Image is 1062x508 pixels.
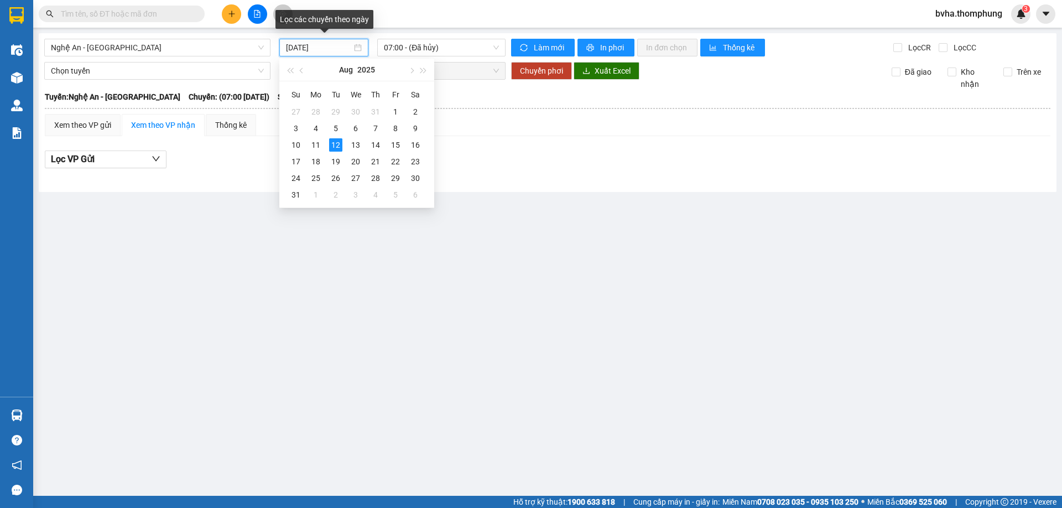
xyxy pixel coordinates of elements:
b: Tuyến: Nghệ An - [GEOGRAPHIC_DATA] [45,92,180,101]
button: In đơn chọn [637,39,697,56]
td: 2025-08-19 [326,153,346,170]
td: 2025-08-11 [306,137,326,153]
div: 16 [409,138,422,152]
td: 2025-08-02 [405,103,425,120]
span: down [152,154,160,163]
span: Kho nhận [956,66,995,90]
div: 26 [329,172,342,185]
span: Đã giao [900,66,936,78]
div: 4 [309,122,322,135]
span: Lọc VP Gửi [51,152,95,166]
div: 5 [389,188,402,201]
span: caret-down [1041,9,1051,19]
button: aim [273,4,293,24]
td: 2025-08-01 [386,103,405,120]
div: 5 [329,122,342,135]
th: Su [286,86,306,103]
input: 12/08/2025 [286,42,352,54]
img: logo-vxr [9,7,24,24]
div: 27 [289,105,303,118]
img: warehouse-icon [11,44,23,56]
th: Tu [326,86,346,103]
div: 29 [389,172,402,185]
span: Lọc CR [904,42,933,54]
span: 07:00 - (Đã hủy) [384,39,499,56]
div: 25 [309,172,322,185]
div: 4 [369,188,382,201]
button: bar-chartThống kê [700,39,765,56]
td: 2025-09-03 [346,186,366,203]
span: Miền Nam [722,496,858,508]
span: bvha.thomphung [926,7,1011,20]
td: 2025-07-29 [326,103,346,120]
div: 2 [329,188,342,201]
td: 2025-09-05 [386,186,405,203]
div: 6 [349,122,362,135]
div: 10 [289,138,303,152]
div: 27 [349,172,362,185]
div: Lọc các chuyến theo ngày [275,10,373,29]
span: Hỗ trợ kỹ thuật: [513,496,615,508]
th: We [346,86,366,103]
button: printerIn phơi [577,39,634,56]
div: 9 [409,122,422,135]
span: bar-chart [709,44,719,53]
div: 19 [329,155,342,168]
span: printer [586,44,596,53]
td: 2025-08-28 [366,170,386,186]
span: Nghệ An - Hà Nội [51,39,264,56]
span: file-add [253,10,261,18]
td: 2025-08-26 [326,170,346,186]
div: 1 [389,105,402,118]
button: Aug [339,59,353,81]
img: warehouse-icon [11,100,23,111]
td: 2025-08-30 [405,170,425,186]
div: 31 [289,188,303,201]
td: 2025-08-27 [346,170,366,186]
span: In phơi [600,42,626,54]
div: Xem theo VP nhận [131,119,195,131]
div: 7 [369,122,382,135]
th: Th [366,86,386,103]
div: 8 [389,122,402,135]
div: Xem theo VP gửi [54,119,111,131]
input: Tìm tên, số ĐT hoặc mã đơn [61,8,191,20]
img: warehouse-icon [11,409,23,421]
td: 2025-08-23 [405,153,425,170]
td: 2025-09-02 [326,186,346,203]
div: 12 [329,138,342,152]
div: 23 [409,155,422,168]
td: 2025-07-31 [366,103,386,120]
div: Thống kê [215,119,247,131]
td: 2025-08-29 [386,170,405,186]
strong: 0369 525 060 [899,497,947,506]
div: 28 [369,172,382,185]
td: 2025-09-06 [405,186,425,203]
strong: 1900 633 818 [568,497,615,506]
div: 29 [329,105,342,118]
td: 2025-08-15 [386,137,405,153]
td: 2025-08-24 [286,170,306,186]
td: 2025-08-04 [306,120,326,137]
span: message [12,485,22,495]
div: 31 [369,105,382,118]
span: copyright [1001,498,1008,506]
span: | [623,496,625,508]
td: 2025-08-07 [366,120,386,137]
td: 2025-08-22 [386,153,405,170]
td: 2025-07-30 [346,103,366,120]
div: 28 [309,105,322,118]
span: Lọc CC [949,42,978,54]
div: 1 [309,188,322,201]
td: 2025-08-03 [286,120,306,137]
span: plus [228,10,236,18]
span: sync [520,44,529,53]
td: 2025-09-01 [306,186,326,203]
td: 2025-08-17 [286,153,306,170]
span: Chọn chuyến [384,63,499,79]
td: 2025-08-14 [366,137,386,153]
button: syncLàm mới [511,39,575,56]
th: Sa [405,86,425,103]
span: Miền Bắc [867,496,947,508]
span: question-circle [12,435,22,445]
